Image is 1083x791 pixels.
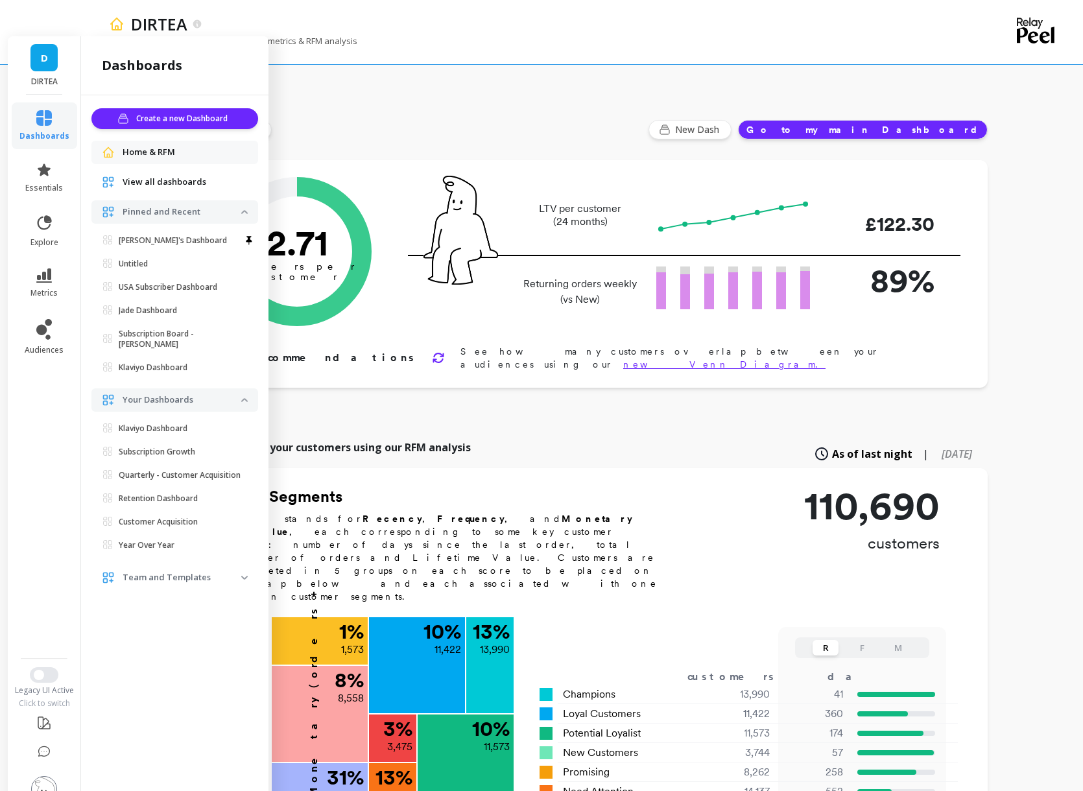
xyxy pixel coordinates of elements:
div: 11,573 [693,726,786,741]
span: New Dash [675,123,723,136]
p: 258 [786,764,843,780]
div: 3,744 [693,745,786,761]
p: Klaviyo Dashboard [119,423,187,434]
h2: RFM Segments [232,486,672,507]
p: See how many customers overlap between your audiences using our [460,345,946,371]
p: 10 % [472,718,510,739]
p: 3 % [383,718,412,739]
p: 110,690 [804,486,940,525]
p: 89% [831,256,934,305]
img: down caret icon [241,398,248,402]
p: 13 % [473,621,510,642]
p: 1,573 [341,642,364,657]
p: 1 % [339,621,364,642]
div: customers [687,669,792,685]
tspan: customer [256,271,339,283]
p: Recommendations [228,350,416,366]
p: USA Subscriber Dashboard [119,282,217,292]
p: Customer Acquisition [119,517,198,527]
button: New Dash [649,120,732,139]
span: | [923,446,929,462]
p: Team and Templates [123,571,241,584]
p: Klaviyo Dashboard [119,362,187,373]
div: Click to switch [6,698,82,709]
p: 3,475 [387,739,412,755]
p: Untitled [119,259,148,269]
button: R [813,640,839,655]
div: 11,422 [693,706,786,722]
p: 174 [786,726,843,741]
p: 41 [786,687,843,702]
p: 11,422 [434,642,461,657]
p: RFM stands for , , and , each corresponding to some key customer trait: number of days since the ... [232,512,672,603]
b: Recency [363,514,422,524]
p: [PERSON_NAME]'s Dashboard [119,235,227,246]
tspan: orders per [238,261,356,272]
b: Frequency [437,514,505,524]
p: 31 % [327,767,364,788]
span: Promising [563,764,610,780]
p: Focus on your retention north star metrics & RFM analysis [109,35,357,47]
img: header icon [109,16,125,32]
img: navigation item icon [102,206,115,218]
p: Returning orders weekly (vs New) [519,276,641,307]
a: new Venn Diagram. [623,359,826,370]
p: customers [804,533,940,554]
button: Switch to New UI [30,667,58,683]
div: Legacy UI Active [6,685,82,696]
img: navigation item icon [102,146,115,159]
div: 8,262 [693,764,786,780]
h2: dashboards [102,56,182,75]
span: Loyal Customers [563,706,641,722]
p: 11,573 [484,739,510,755]
span: audiences [25,345,64,355]
p: 13 % [375,767,412,788]
span: explore [30,237,58,248]
p: Your Dashboards [123,394,241,407]
p: 57 [786,745,843,761]
p: Year Over Year [119,540,174,550]
p: DIRTEA [21,77,68,87]
span: D [41,51,48,65]
img: down caret icon [241,210,248,214]
button: Create a new Dashboard [91,108,258,129]
span: [DATE] [942,447,972,461]
img: navigation item icon [102,394,115,407]
text: 2.71 [267,221,328,264]
img: navigation item icon [102,571,115,584]
a: View all dashboards [123,176,248,189]
p: £122.30 [831,209,934,239]
p: Retention Dashboard [119,493,198,504]
span: Champions [563,687,615,702]
span: Create a new Dashboard [136,112,232,125]
div: days [827,669,881,685]
span: Home & RFM [123,146,175,159]
p: Subscription Board - [PERSON_NAME] [119,329,241,349]
p: Jade Dashboard [119,305,177,316]
span: View all dashboards [123,176,206,189]
p: Pinned and Recent [123,206,241,218]
p: 13,990 [480,642,510,657]
p: DIRTEA [131,13,187,35]
span: Potential Loyalist [563,726,641,741]
button: M [885,640,911,655]
p: LTV per customer (24 months) [519,202,641,228]
p: Quarterly - Customer Acquisition [119,470,241,480]
p: 10 % [423,621,461,642]
span: essentials [25,183,63,193]
span: New Customers [563,745,638,761]
span: As of last night [832,446,912,462]
p: Explore all of your customers using our RFM analysis [199,440,471,455]
p: 8 % [335,670,364,691]
span: dashboards [19,131,69,141]
button: Go to my main Dashboard [738,120,988,139]
p: 360 [786,706,843,722]
div: 13,990 [693,687,786,702]
img: pal seatted on line [423,176,498,285]
p: Subscription Growth [119,447,195,457]
img: navigation item icon [102,176,115,189]
button: F [849,640,875,655]
img: down caret icon [241,576,248,580]
span: metrics [30,288,58,298]
p: 8,558 [338,691,364,706]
